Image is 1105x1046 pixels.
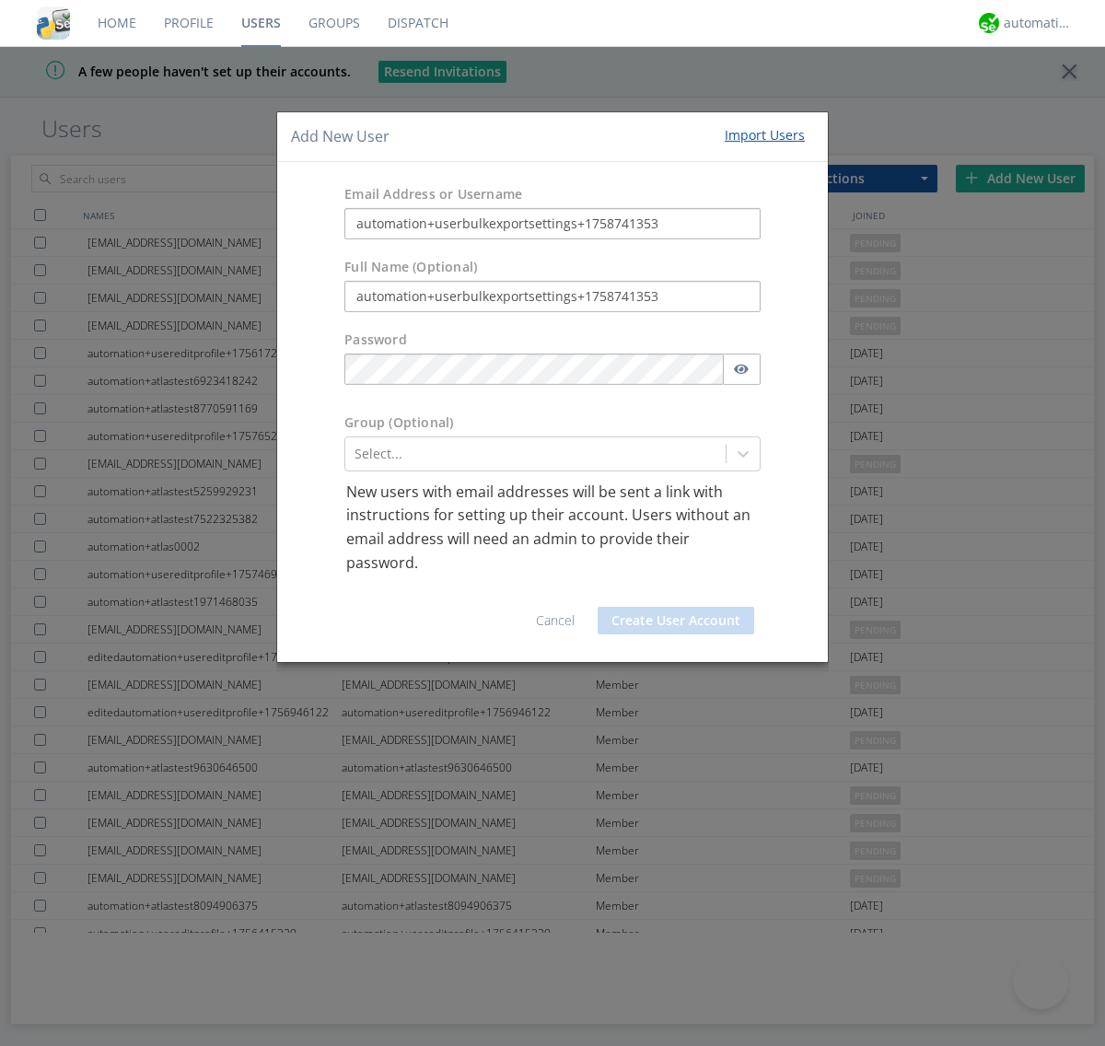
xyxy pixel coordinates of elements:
h4: Add New User [291,126,390,147]
label: Full Name (Optional) [344,258,477,276]
label: Group (Optional) [344,413,453,432]
label: Password [344,331,407,349]
input: Julie Appleseed [344,281,761,312]
input: e.g. email@address.com, Housekeeping1 [344,208,761,239]
label: Email Address or Username [344,185,522,203]
a: Cancel [536,611,575,629]
div: Import Users [725,126,805,145]
img: cddb5a64eb264b2086981ab96f4c1ba7 [37,6,70,40]
button: Create User Account [598,607,754,634]
div: automation+atlas [1004,14,1073,32]
img: d2d01cd9b4174d08988066c6d424eccd [979,13,999,33]
p: New users with email addresses will be sent a link with instructions for setting up their account... [346,481,759,575]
